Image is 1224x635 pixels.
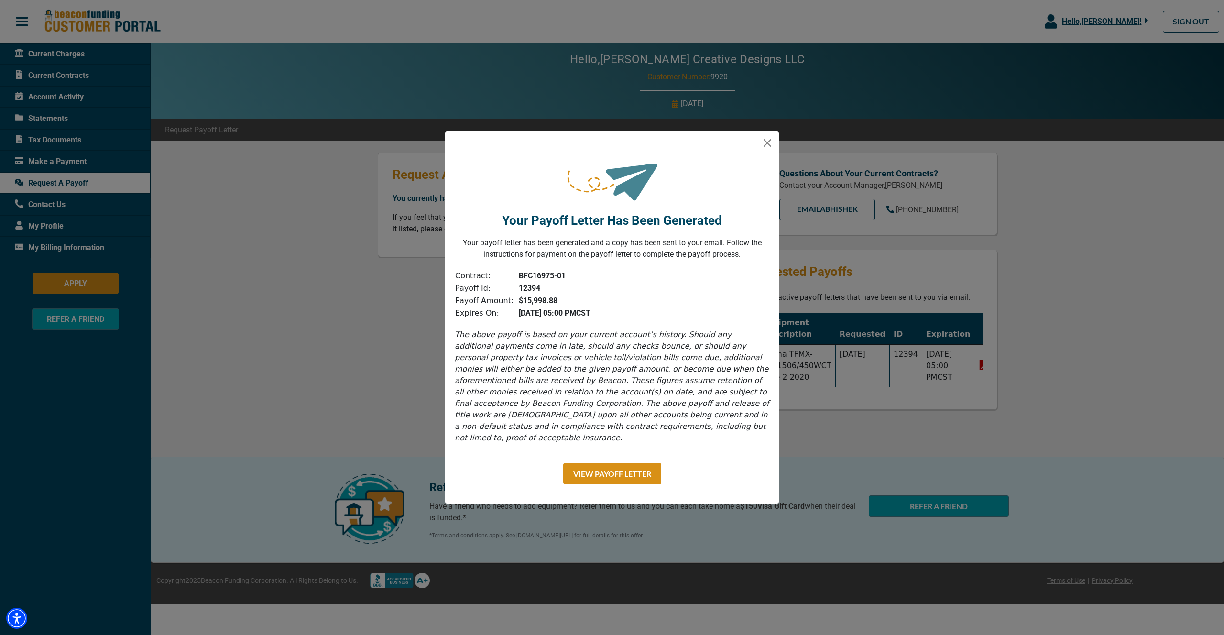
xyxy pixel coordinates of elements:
[455,295,514,307] td: Payoff Amount:
[502,211,722,230] p: Your Payoff Letter Has Been Generated
[455,330,769,442] i: The above payoff is based on your current account’s history. Should any additional payments come ...
[760,135,775,151] button: Close
[519,271,566,280] b: BFC16975-01
[455,282,514,295] td: Payoff Id:
[566,147,658,207] img: request-sent.png
[455,307,514,319] td: Expires On:
[519,284,540,293] b: 12394
[519,296,557,305] b: $15,998.88
[453,237,771,260] p: Your payoff letter has been generated and a copy has been sent to your email. Follow the instruct...
[455,270,514,282] td: Contract:
[6,608,27,629] div: Accessibility Menu
[519,308,590,317] b: [DATE] 05:00 PM CST
[563,463,661,484] button: View Payoff Letter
